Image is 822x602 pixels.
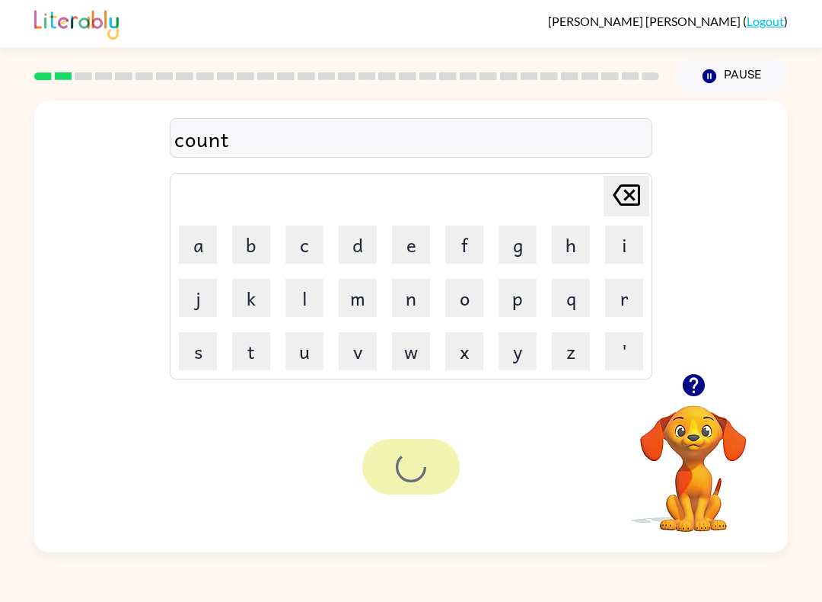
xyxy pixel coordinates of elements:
button: c [285,226,323,264]
img: Literably [34,6,119,40]
button: n [392,279,430,317]
button: ' [605,332,643,370]
a: Logout [747,14,784,28]
button: f [445,226,483,264]
button: i [605,226,643,264]
div: count [174,123,648,155]
button: e [392,226,430,264]
button: y [499,332,537,370]
button: r [605,279,643,317]
button: j [179,279,217,317]
button: p [499,279,537,317]
button: a [179,226,217,264]
button: h [552,226,590,264]
video: Your browser must support playing .mp4 files to use Literably. Please try using another browser. [617,382,769,534]
button: s [179,332,217,370]
div: ( ) [548,14,788,28]
button: q [552,279,590,317]
button: t [232,332,270,370]
button: x [445,332,483,370]
button: l [285,279,323,317]
button: z [552,332,590,370]
button: d [339,226,377,264]
button: w [392,332,430,370]
button: k [232,279,270,317]
button: b [232,226,270,264]
span: [PERSON_NAME] [PERSON_NAME] [548,14,743,28]
button: o [445,279,483,317]
button: v [339,332,377,370]
button: m [339,279,377,317]
button: Pause [677,59,788,94]
button: u [285,332,323,370]
button: g [499,226,537,264]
